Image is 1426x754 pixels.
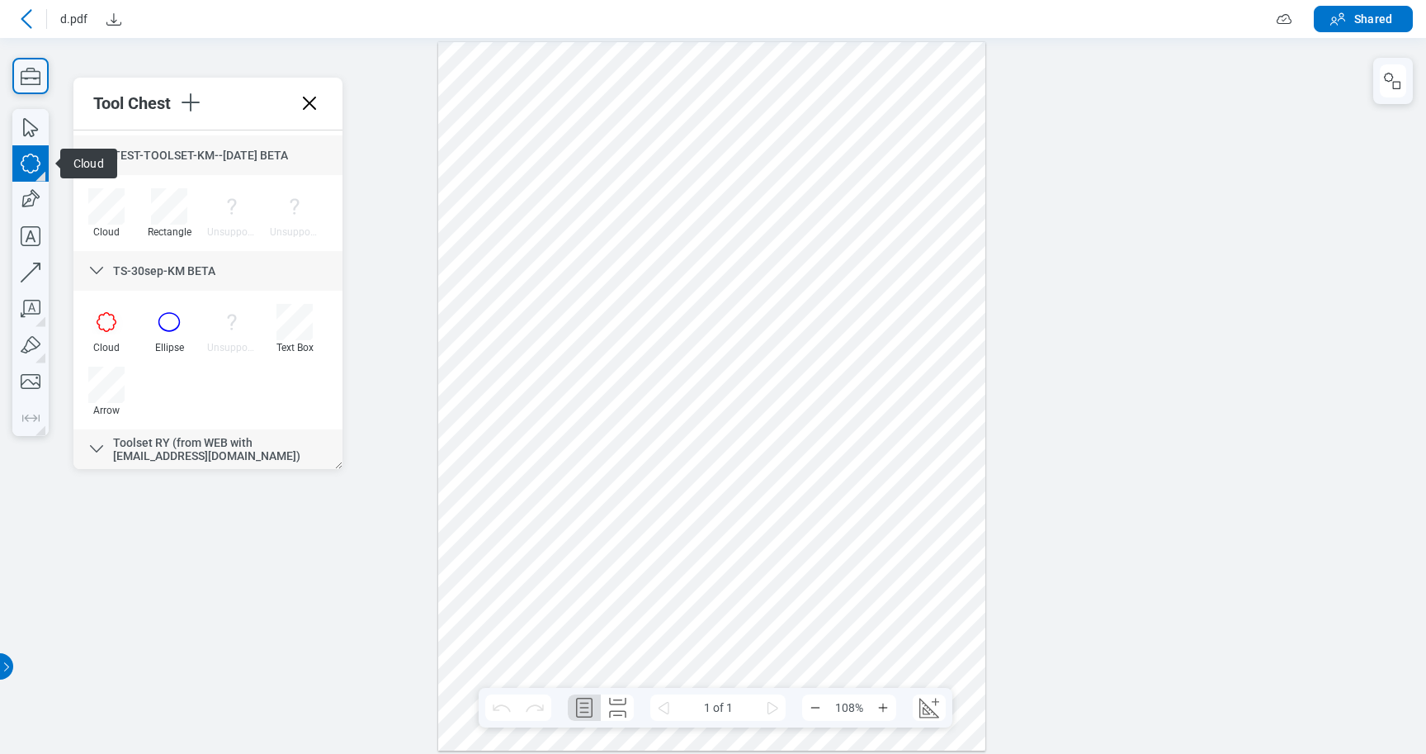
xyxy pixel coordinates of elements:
[82,405,131,416] div: Arrow
[485,695,518,721] button: Undo
[60,11,87,27] span: d.pdf
[207,342,257,353] div: Unsupported
[82,226,131,238] div: Cloud
[82,342,131,353] div: Cloud
[802,695,829,721] button: Zoom Out
[913,695,946,721] button: Create Scale
[73,429,342,469] div: Toolset RY (from WEB with [EMAIL_ADDRESS][DOMAIN_NAME])
[1314,6,1413,32] button: Shared
[144,226,194,238] div: Rectangle
[73,251,342,291] div: TS-30sep-KM BETA
[93,93,177,113] div: Tool Chest
[113,149,288,162] span: TEST-TOOLSET-KM--[DATE] BETA
[601,695,634,721] button: Continuous Page Layout
[73,135,342,175] div: TEST-TOOLSET-KM--[DATE] BETA
[101,6,127,32] button: Download
[113,264,215,277] span: TS-30sep-KM BETA
[568,695,601,721] button: Single Page Layout
[113,436,300,462] span: Toolset RY (from WEB with [EMAIL_ADDRESS][DOMAIN_NAME])
[144,342,194,353] div: Ellipse
[270,226,319,238] div: Unsupported
[1354,11,1392,27] span: Shared
[207,226,257,238] div: Unsupported
[677,695,759,721] span: 1 of 1
[518,695,551,721] button: Redo
[829,695,870,721] span: 108%
[270,342,319,353] div: Text Box
[870,695,896,721] button: Zoom In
